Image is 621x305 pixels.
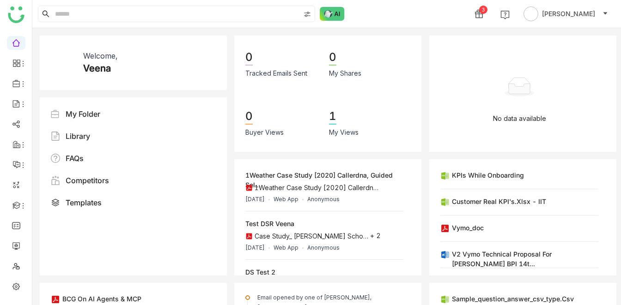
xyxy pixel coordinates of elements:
[307,244,340,252] div: Anonymous
[307,195,340,203] div: Anonymous
[245,109,253,125] div: 0
[245,127,284,138] div: Buyer Views
[245,244,265,252] div: [DATE]
[479,6,487,14] div: 3
[245,195,265,203] div: [DATE]
[255,232,368,240] div: Case Study_ [PERSON_NAME] Scho…
[320,7,345,21] img: ask-buddy-normal.svg
[329,50,336,66] div: 0
[370,232,381,240] span: + 2
[245,267,275,277] div: DS Test 2
[304,11,311,18] img: search-type.svg
[524,6,538,21] img: avatar
[452,249,598,269] div: V2 Vymo Technical Proposal for [PERSON_NAME] BPI 14t...
[329,109,336,125] div: 1
[245,219,294,228] div: Test DSR Veena
[245,233,253,240] img: pdf.svg
[51,50,76,75] img: 619b7b4f13e9234403e7079e
[452,294,574,304] div: Sample_question_answer_csv_type.csv
[66,131,90,142] div: Library
[452,170,524,180] div: KPIs while Onboarding
[452,223,484,233] div: vymo_doc
[66,197,102,208] div: Templates
[245,170,403,190] div: 1Weather Case Study [2020] Callerdna, Guided Sel...
[245,184,253,191] img: pdf.svg
[66,175,109,186] div: Competitors
[62,294,141,304] div: BCG on AI Agents & MCP
[66,108,100,120] div: My Folder
[274,195,298,203] div: Web App
[542,9,595,19] span: [PERSON_NAME]
[329,68,361,78] div: My Shares
[452,197,546,206] div: Customer Real KPI's.xlsx - IIT
[245,68,307,78] div: Tracked Emails Sent
[8,6,24,23] img: logo
[255,184,378,191] div: 1Weather Case Study [2020] Callerdn…
[522,6,610,21] button: [PERSON_NAME]
[66,153,84,164] div: FAQs
[493,114,546,124] p: No data available
[83,61,111,75] div: Veena
[500,10,510,19] img: help.svg
[83,50,117,61] div: Welcome,
[245,50,253,66] div: 0
[274,244,298,252] div: Web App
[329,127,359,138] div: My Views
